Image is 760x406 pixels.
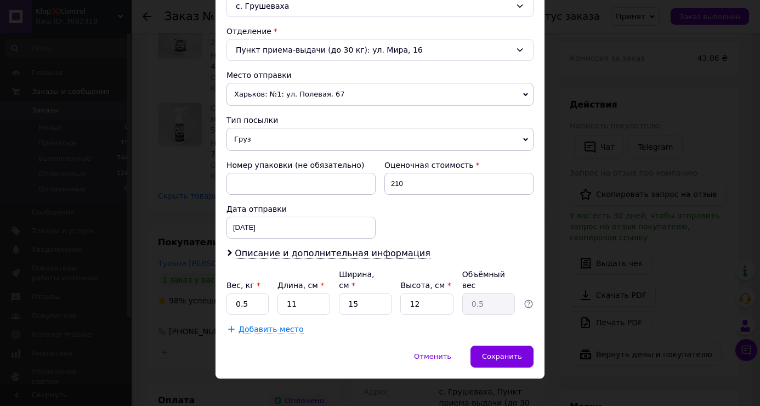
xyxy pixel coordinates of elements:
[462,269,515,291] div: Объёмный вес
[226,39,534,61] div: Пункт приема-выдачи (до 30 кг): ул. Мира, 16
[226,128,534,151] span: Груз
[226,71,292,80] span: Место отправки
[226,160,376,171] div: Номер упаковки (не обязательно)
[239,325,304,334] span: Добавить место
[400,281,451,290] label: Высота, см
[414,352,451,360] span: Отменить
[384,160,534,171] div: Оценочная стоимость
[226,116,278,125] span: Тип посылки
[277,281,324,290] label: Длина, см
[339,270,374,290] label: Ширина, см
[482,352,522,360] span: Сохранить
[226,204,376,215] div: Дата отправки
[226,83,534,106] span: Харьков: №1: ул. Полевая, 67
[226,26,534,37] div: Отделение
[226,281,260,290] label: Вес, кг
[235,248,430,259] span: Описание и дополнительная информация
